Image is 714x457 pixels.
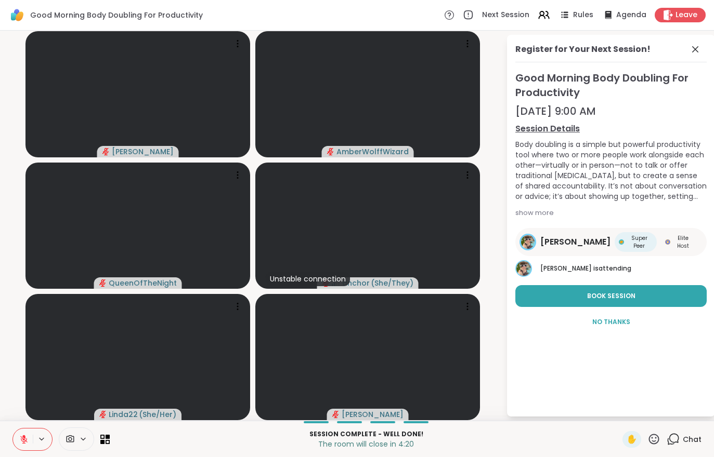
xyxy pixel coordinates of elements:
[112,146,174,157] span: [PERSON_NAME]
[116,439,616,449] p: The room will close in 4:20
[619,239,624,245] img: Super Peer
[573,10,593,20] span: Rules
[515,123,707,135] a: Session Details
[521,235,535,249] img: Adrienne_QueenOfTheDawn
[99,279,107,287] span: audio-muted
[587,291,635,301] span: Book Session
[99,411,107,418] span: audio-muted
[540,264,592,273] span: [PERSON_NAME]
[616,10,646,20] span: Agenda
[627,433,637,446] span: ✋
[102,148,110,155] span: audio-muted
[626,234,653,250] span: Super Peer
[515,139,707,201] div: Body doubling is a simple but powerful productivity tool where two or more people work alongside ...
[683,434,702,445] span: Chat
[342,409,404,420] span: [PERSON_NAME]
[515,228,707,256] a: Adrienne_QueenOfTheDawn[PERSON_NAME]Super PeerSuper PeerElite HostElite Host
[515,285,707,307] button: Book Session
[515,71,707,100] span: Good Morning Body Doubling For Productivity
[515,104,707,118] div: [DATE] 9:00 AM
[266,272,350,286] div: Unstable connection
[139,409,176,420] span: ( She/Her )
[676,10,697,20] span: Leave
[109,278,177,288] span: QueenOfTheNight
[515,311,707,333] button: No Thanks
[515,43,651,56] div: Register for Your Next Session!
[540,236,611,248] span: [PERSON_NAME]
[116,429,616,439] p: Session Complete - well done!
[515,208,707,218] div: show more
[665,239,670,245] img: Elite Host
[482,10,529,20] span: Next Session
[342,278,370,288] span: anchor
[327,148,334,155] span: audio-muted
[8,6,26,24] img: ShareWell Logomark
[592,317,630,327] span: No Thanks
[30,10,203,20] span: Good Morning Body Doubling For Productivity
[516,261,531,276] img: Adrienne_QueenOfTheDawn
[540,264,707,273] p: is attending
[332,411,340,418] span: audio-muted
[336,146,409,157] span: AmberWolffWizard
[109,409,138,420] span: Linda22
[371,278,413,288] span: ( She/They )
[672,234,694,250] span: Elite Host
